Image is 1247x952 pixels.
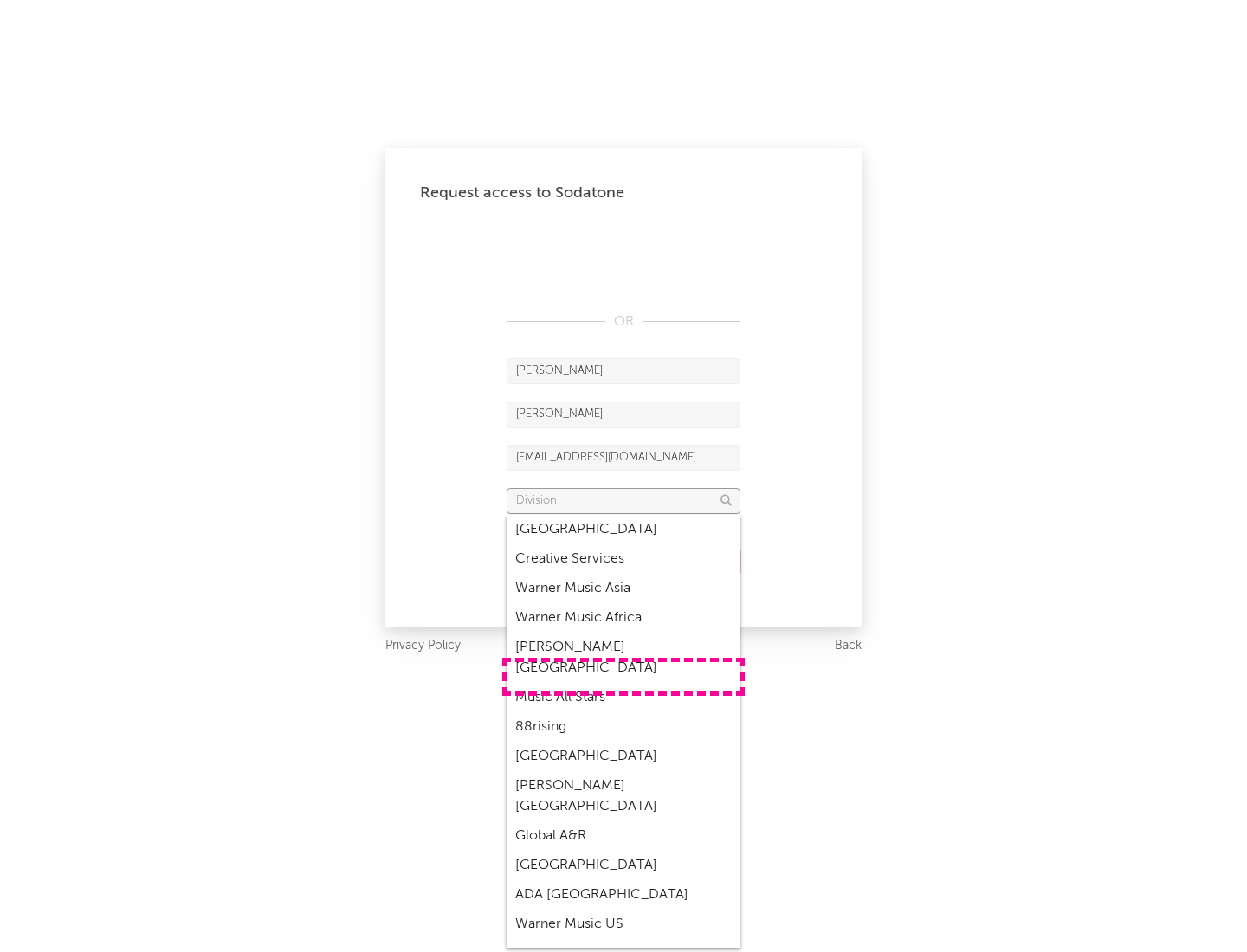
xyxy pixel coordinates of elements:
[507,880,740,910] div: ADA [GEOGRAPHIC_DATA]
[507,633,740,683] div: [PERSON_NAME] [GEOGRAPHIC_DATA]
[507,603,740,633] div: Warner Music Africa
[507,712,740,742] div: 88rising
[507,910,740,939] div: Warner Music US
[507,312,740,332] div: OR
[507,742,740,771] div: [GEOGRAPHIC_DATA]
[507,683,740,712] div: Music All Stars
[507,402,740,428] input: Last Name
[507,445,740,471] input: Email
[507,821,740,851] div: Global A&R
[835,635,862,657] a: Back
[507,851,740,880] div: [GEOGRAPHIC_DATA]
[507,515,740,544] div: [GEOGRAPHIC_DATA]
[507,488,740,514] input: Division
[507,574,740,603] div: Warner Music Asia
[507,544,740,574] div: Creative Services
[507,358,740,384] input: First Name
[507,771,740,821] div: [PERSON_NAME] [GEOGRAPHIC_DATA]
[385,635,461,657] a: Privacy Policy
[420,183,827,203] div: Request access to Sodatone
